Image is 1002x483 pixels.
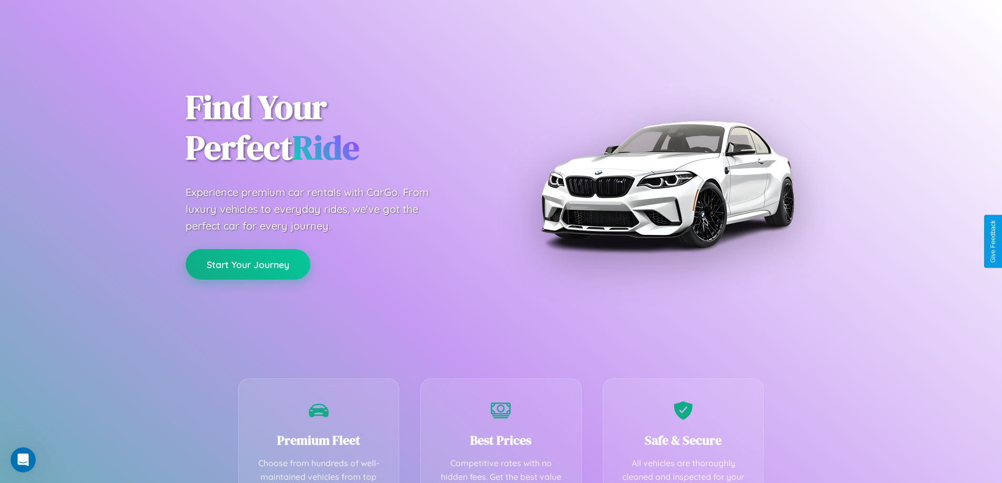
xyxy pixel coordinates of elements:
h3: Best Prices [437,431,565,449]
img: Premium BMW car rental vehicle [535,53,798,315]
span: Ride [292,125,359,170]
p: Experience premium car rentals with CarGo. From luxury vehicles to everyday rides, we've got the ... [186,184,449,234]
h3: Safe & Secure [619,431,748,449]
iframe: Intercom live chat [11,447,36,472]
button: Start Your Journey [186,249,310,280]
h3: Premium Fleet [255,431,383,449]
div: Give Feedback [989,220,997,263]
h1: Find Your Perfect [186,87,485,168]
